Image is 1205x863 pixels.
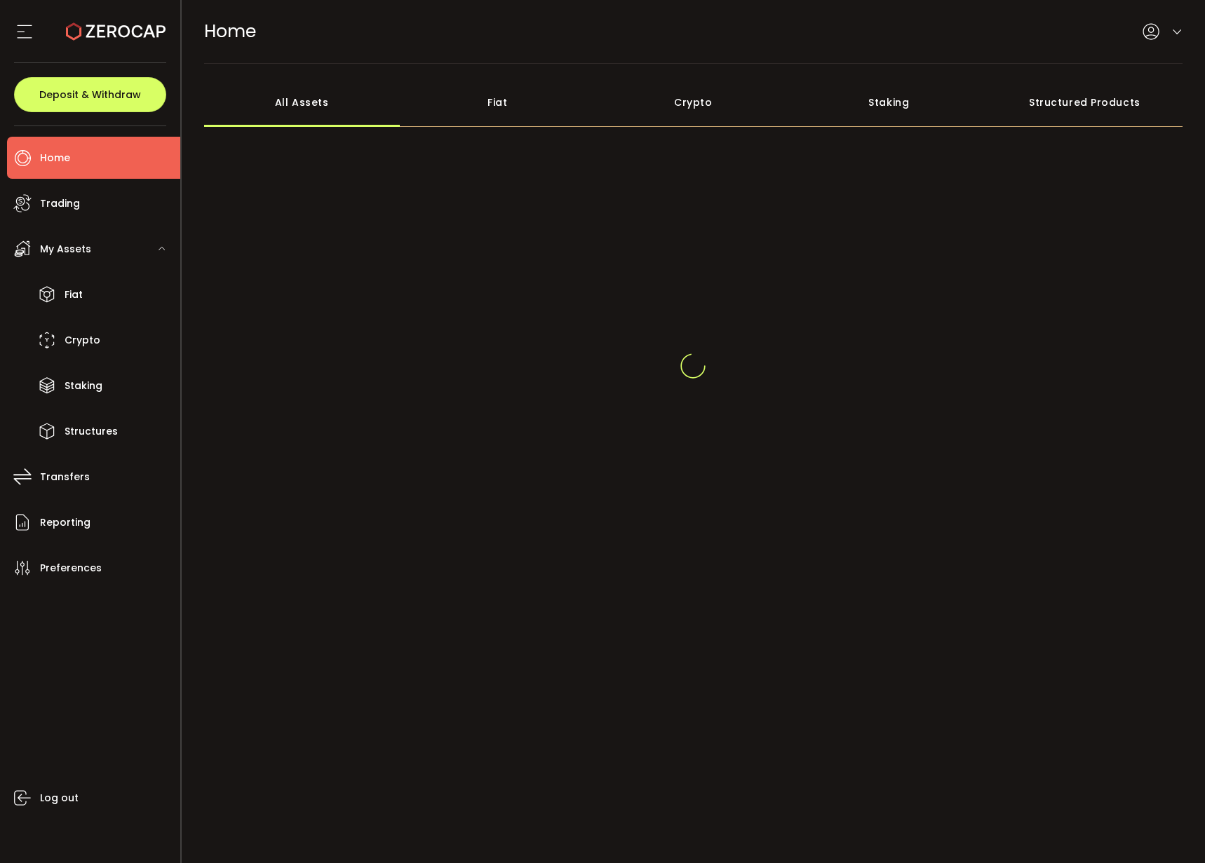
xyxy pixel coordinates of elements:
[40,239,91,259] span: My Assets
[595,78,791,127] div: Crypto
[39,90,141,100] span: Deposit & Withdraw
[40,512,90,533] span: Reporting
[987,78,1183,127] div: Structured Products
[65,285,83,305] span: Fiat
[791,78,987,127] div: Staking
[204,19,256,43] span: Home
[14,77,166,112] button: Deposit & Withdraw
[40,148,70,168] span: Home
[400,78,595,127] div: Fiat
[40,193,80,214] span: Trading
[65,330,100,351] span: Crypto
[204,78,400,127] div: All Assets
[65,421,118,442] span: Structures
[65,376,102,396] span: Staking
[40,558,102,578] span: Preferences
[40,788,79,808] span: Log out
[40,467,90,487] span: Transfers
